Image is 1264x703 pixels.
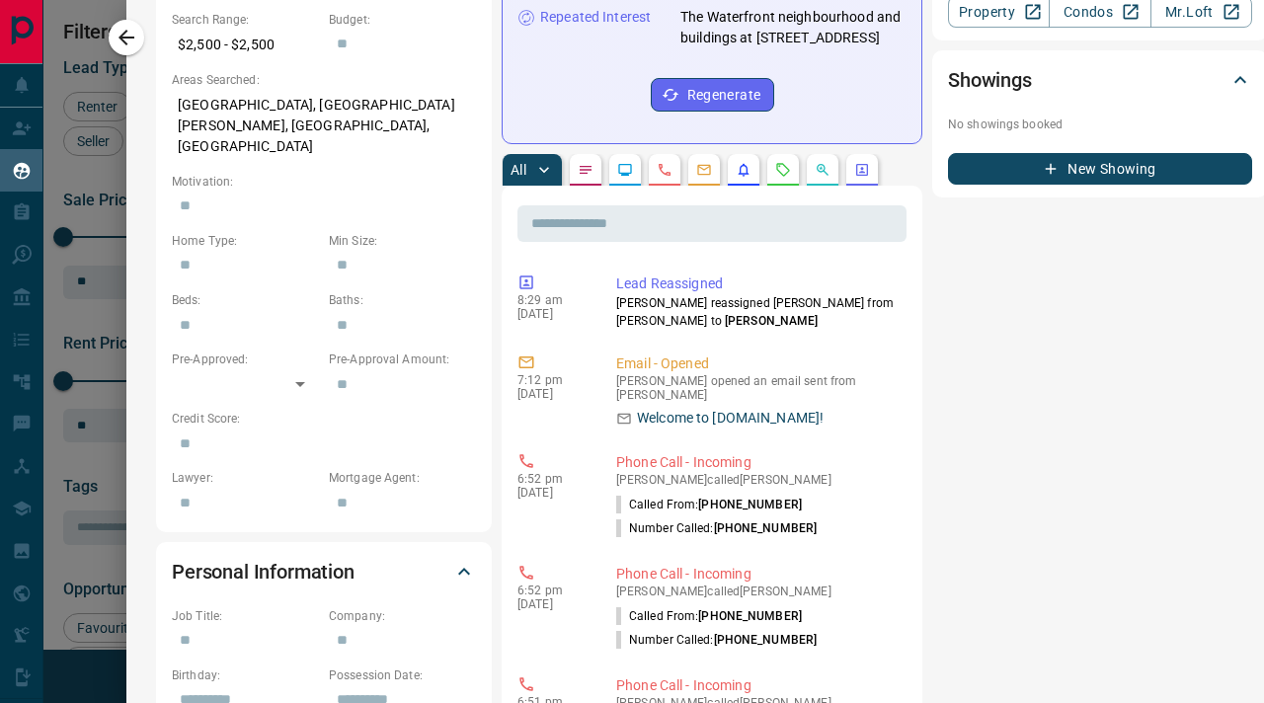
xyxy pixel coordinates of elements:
p: Pre-Approval Amount: [329,351,476,368]
h2: Showings [948,64,1032,96]
svg: Requests [775,162,791,178]
button: Regenerate [651,78,774,112]
p: [PERSON_NAME] reassigned [PERSON_NAME] from [PERSON_NAME] to [616,294,899,330]
p: Company: [329,607,476,625]
p: Called From: [616,607,802,625]
p: [DATE] [517,486,587,500]
span: [PHONE_NUMBER] [698,609,802,623]
p: Mortgage Agent: [329,469,476,487]
svg: Notes [578,162,593,178]
p: Baths: [329,291,476,309]
svg: Emails [696,162,712,178]
p: 6:52 pm [517,584,587,597]
span: [PHONE_NUMBER] [714,521,818,535]
p: Pre-Approved: [172,351,319,368]
span: [PERSON_NAME] [725,314,818,328]
div: Personal Information [172,548,476,595]
p: 7:12 pm [517,373,587,387]
svg: Opportunities [815,162,830,178]
p: No showings booked [948,116,1252,133]
p: Areas Searched: [172,71,476,89]
button: New Showing [948,153,1252,185]
p: [DATE] [517,307,587,321]
svg: Agent Actions [854,162,870,178]
svg: Lead Browsing Activity [617,162,633,178]
p: [PERSON_NAME] called [PERSON_NAME] [616,473,899,487]
p: Phone Call - Incoming [616,675,899,696]
p: Lead Reassigned [616,273,899,294]
p: Welcome to [DOMAIN_NAME]! [637,408,824,429]
p: Job Title: [172,607,319,625]
p: [DATE] [517,597,587,611]
p: Home Type: [172,232,319,250]
p: The Waterfront neighbourhood and buildings at [STREET_ADDRESS] [680,7,906,48]
p: All [511,163,526,177]
span: [PHONE_NUMBER] [698,498,802,511]
p: Phone Call - Incoming [616,452,899,473]
p: Motivation: [172,173,476,191]
p: Phone Call - Incoming [616,564,899,585]
p: Number Called: [616,631,817,649]
p: Budget: [329,11,476,29]
p: 8:29 am [517,293,587,307]
p: Birthday: [172,666,319,684]
p: [PERSON_NAME] opened an email sent from [PERSON_NAME] [616,374,899,402]
p: Repeated Interest [540,7,651,28]
span: [PHONE_NUMBER] [714,633,818,647]
p: Min Size: [329,232,476,250]
p: Credit Score: [172,410,476,428]
p: [PERSON_NAME] called [PERSON_NAME] [616,585,899,598]
p: Search Range: [172,11,319,29]
p: Beds: [172,291,319,309]
p: [DATE] [517,387,587,401]
p: [GEOGRAPHIC_DATA], [GEOGRAPHIC_DATA][PERSON_NAME], [GEOGRAPHIC_DATA], [GEOGRAPHIC_DATA] [172,89,476,163]
div: Showings [948,56,1252,104]
p: $2,500 - $2,500 [172,29,319,61]
svg: Listing Alerts [736,162,751,178]
svg: Calls [657,162,672,178]
p: Email - Opened [616,353,899,374]
p: Possession Date: [329,666,476,684]
p: Number Called: [616,519,817,537]
p: 6:52 pm [517,472,587,486]
h2: Personal Information [172,556,355,587]
p: Lawyer: [172,469,319,487]
p: Called From: [616,496,802,513]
